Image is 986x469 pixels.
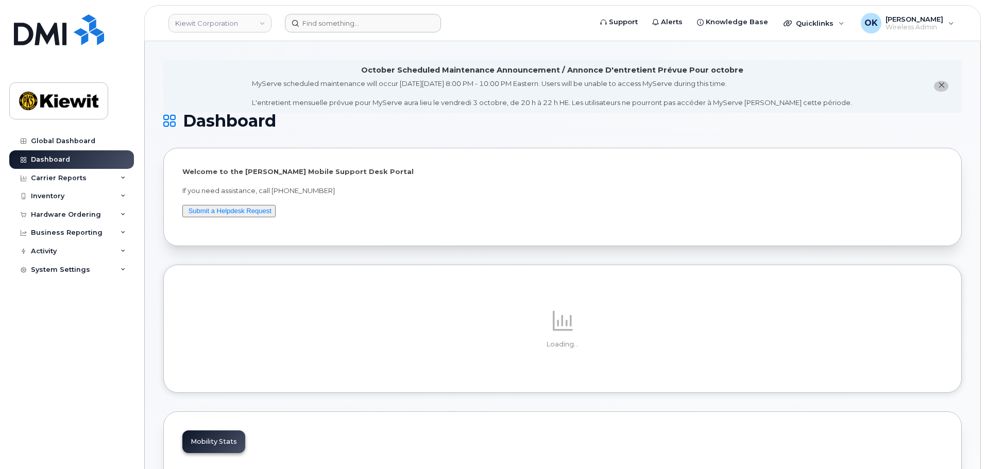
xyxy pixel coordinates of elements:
[252,79,852,108] div: MyServe scheduled maintenance will occur [DATE][DATE] 8:00 PM - 10:00 PM Eastern. Users will be u...
[189,207,271,215] a: Submit a Helpdesk Request
[941,424,978,461] iframe: Messenger Launcher
[182,205,276,218] button: Submit a Helpdesk Request
[182,167,943,177] p: Welcome to the [PERSON_NAME] Mobile Support Desk Portal
[182,186,943,196] p: If you need assistance, call [PHONE_NUMBER]
[934,81,948,92] button: close notification
[361,65,743,76] div: October Scheduled Maintenance Announcement / Annonce D'entretient Prévue Pour octobre
[183,113,276,129] span: Dashboard
[182,340,943,349] p: Loading...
